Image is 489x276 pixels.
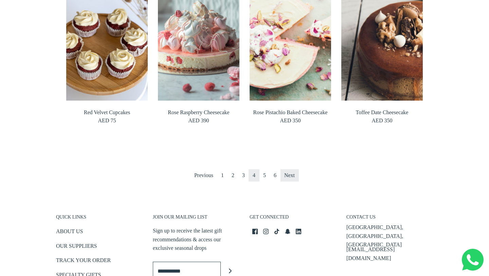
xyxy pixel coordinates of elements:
[153,226,239,253] p: Sign up to receive the latest gift recommendations & access our exclusive seasonal drops
[98,118,116,123] span: AED 75
[372,118,393,123] span: AED 350
[341,109,423,116] span: Toffee Date Cheesecake
[158,107,239,126] a: Rose Raspberry Cheesecake AED 390
[238,169,249,182] a: Go to page 3
[250,107,331,126] a: Rose Pistachio Baked Cheesecake AED 350
[249,169,259,182] span: 4
[270,169,280,182] a: Go to page 6
[259,169,270,182] a: Go to page 5
[66,109,148,116] span: Red Velvet Cupcakes
[341,107,423,126] a: Toffee Date Cheesecake AED 350
[346,245,433,262] p: [EMAIL_ADDRESS][DOMAIN_NAME]
[153,214,239,224] h3: JOIN OUR MAILING LIST
[56,227,83,238] a: ABOUT US
[280,169,299,182] a: Next
[250,109,331,116] span: Rose Pistachio Baked Cheesecake
[61,169,428,182] nav: Pagination Navigation
[346,223,433,249] p: [GEOGRAPHIC_DATA], [GEOGRAPHIC_DATA], [GEOGRAPHIC_DATA]
[346,214,433,224] h3: CONTACT US
[280,118,301,123] span: AED 350
[462,249,484,271] img: Whatsapp
[188,118,209,123] span: AED 390
[228,169,238,182] a: Go to page 2
[56,214,143,224] h3: QUICK LINKS
[66,107,148,126] a: Red Velvet Cupcakes AED 75
[190,169,217,182] a: Previous
[158,109,239,116] span: Rose Raspberry Cheesecake
[217,169,228,182] a: Go to page 1
[56,256,111,267] a: TRACK YOUR ORDER
[56,242,97,253] a: OUR SUPPLIERS
[250,214,336,224] h3: GET CONNECTED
